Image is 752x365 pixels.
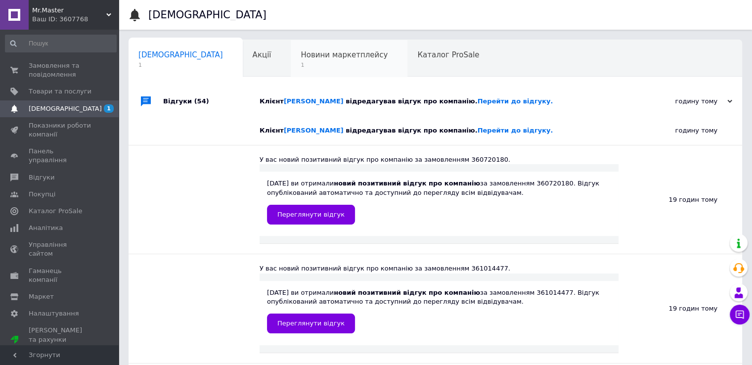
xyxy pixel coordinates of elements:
[29,190,55,199] span: Покупці
[260,127,553,134] span: Клієнт
[194,97,209,105] span: (54)
[619,254,742,363] div: 19 годин тому
[29,173,54,182] span: Відгуки
[334,180,480,187] b: новий позитивний відгук про компанію
[267,314,355,333] a: Переглянути відгук
[260,97,553,105] span: Клієнт
[301,50,388,59] span: Новини маркетплейсу
[29,344,91,353] div: Prom топ
[277,211,345,218] span: Переглянути відгук
[5,35,117,52] input: Пошук
[633,97,732,106] div: годину тому
[104,104,114,113] span: 1
[267,179,611,224] div: [DATE] ви отримали за замовленням 360720180. Відгук опублікований автоматично та доступний до пер...
[619,145,742,254] div: 19 годин тому
[346,97,553,105] span: відредагував відгук про компанію.
[417,50,479,59] span: Каталог ProSale
[29,147,91,165] span: Панель управління
[138,50,223,59] span: [DEMOGRAPHIC_DATA]
[277,319,345,327] span: Переглянути відгук
[29,224,63,232] span: Аналітика
[29,121,91,139] span: Показники роботи компанії
[478,97,553,105] a: Перейти до відгуку.
[29,326,91,353] span: [PERSON_NAME] та рахунки
[32,15,119,24] div: Ваш ID: 3607768
[138,61,223,69] span: 1
[29,207,82,216] span: Каталог ProSale
[284,127,344,134] a: [PERSON_NAME]
[29,104,102,113] span: [DEMOGRAPHIC_DATA]
[29,61,91,79] span: Замовлення та повідомлення
[619,116,742,145] div: годину тому
[253,50,271,59] span: Акції
[163,87,260,116] div: Відгуки
[29,309,79,318] span: Налаштування
[29,267,91,284] span: Гаманець компанії
[346,127,553,134] span: відредагував відгук про компанію.
[29,87,91,96] span: Товари та послуги
[478,127,553,134] a: Перейти до відгуку.
[267,205,355,225] a: Переглянути відгук
[284,97,344,105] a: [PERSON_NAME]
[29,292,54,301] span: Маркет
[29,240,91,258] span: Управління сайтом
[334,289,480,296] b: новий позитивний відгук про компанію
[267,288,611,333] div: [DATE] ви отримали за замовленням 361014477. Відгук опублікований автоматично та доступний до пер...
[260,155,619,164] div: У вас новий позитивний відгук про компанію за замовленням 360720180.
[148,9,266,21] h1: [DEMOGRAPHIC_DATA]
[730,305,750,324] button: Чат з покупцем
[32,6,106,15] span: Mr.Master
[260,264,619,273] div: У вас новий позитивний відгук про компанію за замовленням 361014477.
[301,61,388,69] span: 1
